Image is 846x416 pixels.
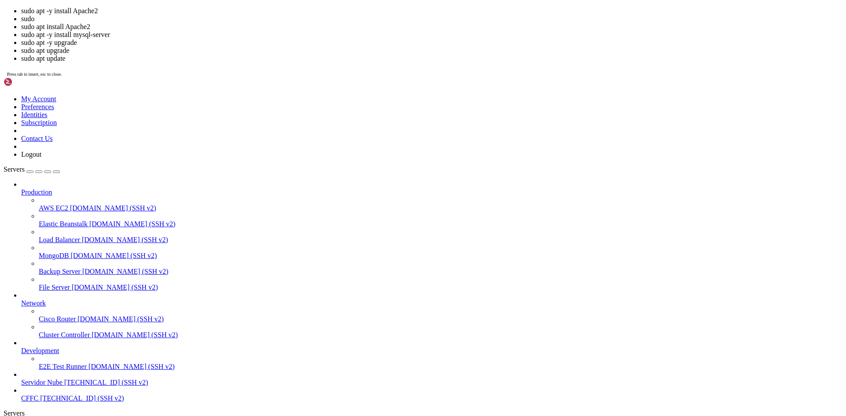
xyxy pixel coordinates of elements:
[4,108,731,116] x-row: No VM guests are running outdated hypervisor (qemu) binaries on this host.
[21,55,842,63] li: sudo apt update
[4,236,731,243] x-row: Reading package lists... Done
[4,340,731,348] x-row: Unable to locate package Apache2
[4,153,731,161] x-row: Main PID: 8466 (mysqld)
[4,77,54,86] img: Shellngn
[49,228,53,235] span: ~
[21,47,842,55] li: sudo apt upgrade
[4,348,731,355] x-row: : $ sudo
[49,265,53,272] span: ~
[7,72,62,77] span: Press tab to insert, esc to close.
[4,56,731,63] x-row: systemctl restart networkd-dispatcher.service
[4,258,731,265] x-row: Unable to locate package Apache2
[4,18,731,26] x-row: Scanning candidates...
[78,348,82,355] div: (20, 46)
[49,348,53,355] span: ~
[21,23,842,31] li: sudo apt install Apache2
[4,318,731,325] x-row: Reading package lists... Done
[39,196,842,212] li: AWS EC2 [DOMAIN_NAME] (SSH v2)
[21,39,842,47] li: sudo apt -y upgrade
[4,93,731,101] x-row: No user sessions are running outdated binaries.
[4,273,731,280] x-row: usage: sudo -h | -K | -k | -V
[39,276,842,291] li: File Server [DOMAIN_NAME] (SSH v2)
[39,236,80,243] span: Load Balancer
[4,168,731,176] x-row: Tasks: 38 (limit: 1009)
[39,252,842,260] a: MongoDB [DOMAIN_NAME] (SSH v2)
[21,387,842,402] li: CFFC [TECHNICAL_ID] (SSH v2)
[4,288,731,295] x-row: usage: sudo -l [-ABknS] [-g group] [-h host] [-p prompt] [-U user] [-u user] [command]
[21,111,48,118] a: Identities
[21,394,842,402] a: CFFC [TECHNICAL_ID] (SSH v2)
[39,236,842,244] a: Load Balancer [DOMAIN_NAME] (SSH v2)
[64,379,148,386] span: [TECHNICAL_ID] (SSH v2)
[4,310,46,317] span: VM_CFFC@CFFC
[72,283,158,291] span: [DOMAIN_NAME] (SSH v2)
[4,41,731,48] x-row: Restarting services...
[21,15,842,23] li: sudo
[21,188,52,196] span: Production
[70,252,157,259] span: [DOMAIN_NAME] (SSH v2)
[4,250,731,258] x-row: Reading state information... Done
[39,244,842,260] li: MongoDB [DOMAIN_NAME] (SSH v2)
[28,138,85,145] span: active (running)
[4,310,731,318] x-row: : $ sudo apt -y install Apache2
[4,221,731,228] x-row: [DATE] 23:33:26 CFFC systemd[1]: Started MySQL Community Server.
[21,379,63,386] span: Servidor Nube
[21,119,57,126] a: Subscription
[21,135,53,142] a: Contact Us
[4,348,46,355] span: VM_CFFC@CFFC
[21,347,842,355] a: Development
[21,299,842,307] a: Network
[49,116,53,123] span: ~
[4,123,7,130] span: ●
[39,331,842,339] a: Cluster Controller [DOMAIN_NAME] (SSH v2)
[4,176,731,183] x-row: Memory: 350.1M
[78,315,164,323] span: [DOMAIN_NAME] (SSH v2)
[4,258,11,265] span: E:
[21,339,842,371] li: Development
[21,379,842,387] a: Servidor Nube [TECHNICAL_ID] (SSH v2)
[21,188,842,196] a: Production
[39,204,68,212] span: AWS EC2
[4,166,25,173] span: Servers
[39,220,842,228] a: Elastic Beanstalk [DOMAIN_NAME] (SSH v2)
[21,31,842,39] li: sudo apt -y install mysql-server
[21,95,56,103] a: My Account
[89,363,175,370] span: [DOMAIN_NAME] (SSH v2)
[4,191,731,198] x-row: CGroup: /system.slice/mysql.service
[4,295,731,303] x-row: usage: sudo [-ABbEHknPS] [-r role] [-t type] [-C num] [-D directory] [-g group] [-h host] [-p pro...
[39,204,842,212] a: AWS EC2 [DOMAIN_NAME] (SSH v2)
[4,265,46,272] span: VM_CFFC@CFFC
[39,323,842,339] li: Cluster Controller [DOMAIN_NAME] (SSH v2)
[4,228,731,236] x-row: : $ sudo apt install Apache2
[4,116,731,123] x-row: : $ systemctl status mysql
[4,4,731,11] x-row: Processing triggers for libc-bin (2.35-0ubuntu3.10) ...
[49,310,53,317] span: ~
[4,116,46,123] span: VM_CFFC@CFFC
[21,299,46,307] span: Network
[4,265,731,273] x-row: : $ sudo
[82,236,168,243] span: [DOMAIN_NAME] (SSH v2)
[92,331,178,339] span: [DOMAIN_NAME] (SSH v2)
[39,283,70,291] span: File Server
[39,355,842,371] li: E2E Test Runner [DOMAIN_NAME] (SSH v2)
[82,268,169,275] span: [DOMAIN_NAME] (SSH v2)
[4,78,731,86] x-row: No containers need to be restarted.
[39,363,842,371] a: E2E Test Runner [DOMAIN_NAME] (SSH v2)
[39,331,90,339] span: Cluster Controller
[4,243,731,250] x-row: Building dependency tree... Done
[4,280,731,288] x-row: usage: sudo -v [-ABknS] [-g group] [-h host] [-p prompt] [-u user]
[4,340,11,347] span: E:
[4,146,731,153] x-row: Process: 8458 ExecStartPre=/usr/share/mysql/mysql-systemd-start pre (code=exited, status=0/SUCCESS)
[39,212,842,228] li: Elastic Beanstalk [DOMAIN_NAME] (SSH v2)
[39,315,76,323] span: Cisco Router
[4,183,731,191] x-row: CPU: 1.199s
[89,220,176,228] span: [DOMAIN_NAME] (SSH v2)
[39,228,842,244] li: Load Balancer [DOMAIN_NAME] (SSH v2)
[21,7,842,15] li: sudo apt -y install Apache2
[39,260,842,276] li: Backup Server [DOMAIN_NAME] (SSH v2)
[39,307,842,323] li: Cisco Router [DOMAIN_NAME] (SSH v2)
[40,394,124,402] span: [TECHNICAL_ID] (SSH v2)
[21,291,842,339] li: Network
[4,198,85,205] span: └─8466 /usr/sbin/mysqld
[39,268,842,276] a: Backup Server [DOMAIN_NAME] (SSH v2)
